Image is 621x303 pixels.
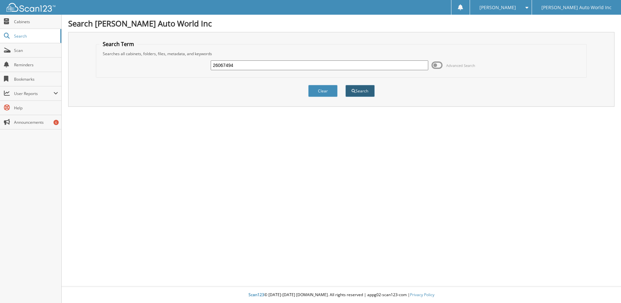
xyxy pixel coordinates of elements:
[345,85,375,97] button: Search
[68,18,614,29] h1: Search [PERSON_NAME] Auto World Inc
[14,48,58,53] span: Scan
[14,19,58,24] span: Cabinets
[479,6,516,9] span: [PERSON_NAME]
[7,3,55,12] img: scan123-logo-white.svg
[308,85,338,97] button: Clear
[14,91,53,96] span: User Reports
[14,105,58,111] span: Help
[62,287,621,303] div: © [DATE]-[DATE] [DOMAIN_NAME]. All rights reserved | appg02-scan123-com |
[410,292,434,297] a: Privacy Policy
[14,120,58,125] span: Announcements
[99,40,137,48] legend: Search Term
[541,6,612,9] span: [PERSON_NAME] Auto World Inc
[14,76,58,82] span: Bookmarks
[446,63,475,68] span: Advanced Search
[14,33,57,39] span: Search
[53,120,59,125] div: 6
[249,292,264,297] span: Scan123
[14,62,58,68] span: Reminders
[99,51,583,56] div: Searches all cabinets, folders, files, metadata, and keywords
[588,272,621,303] iframe: Chat Widget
